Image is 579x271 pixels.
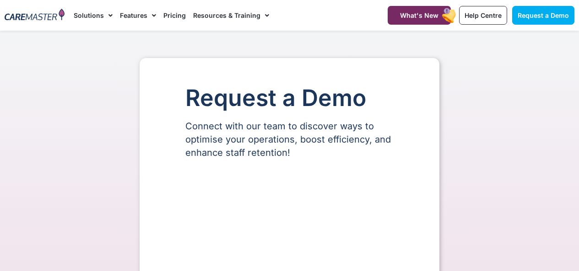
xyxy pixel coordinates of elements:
span: What's New [400,11,438,19]
span: Request a Demo [518,11,569,19]
a: Help Centre [459,6,507,25]
p: Connect with our team to discover ways to optimise your operations, boost efficiency, and enhance... [185,120,394,159]
a: Request a Demo [512,6,574,25]
span: Help Centre [465,11,502,19]
a: What's New [388,6,451,25]
img: CareMaster Logo [5,9,65,22]
h1: Request a Demo [185,85,394,111]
